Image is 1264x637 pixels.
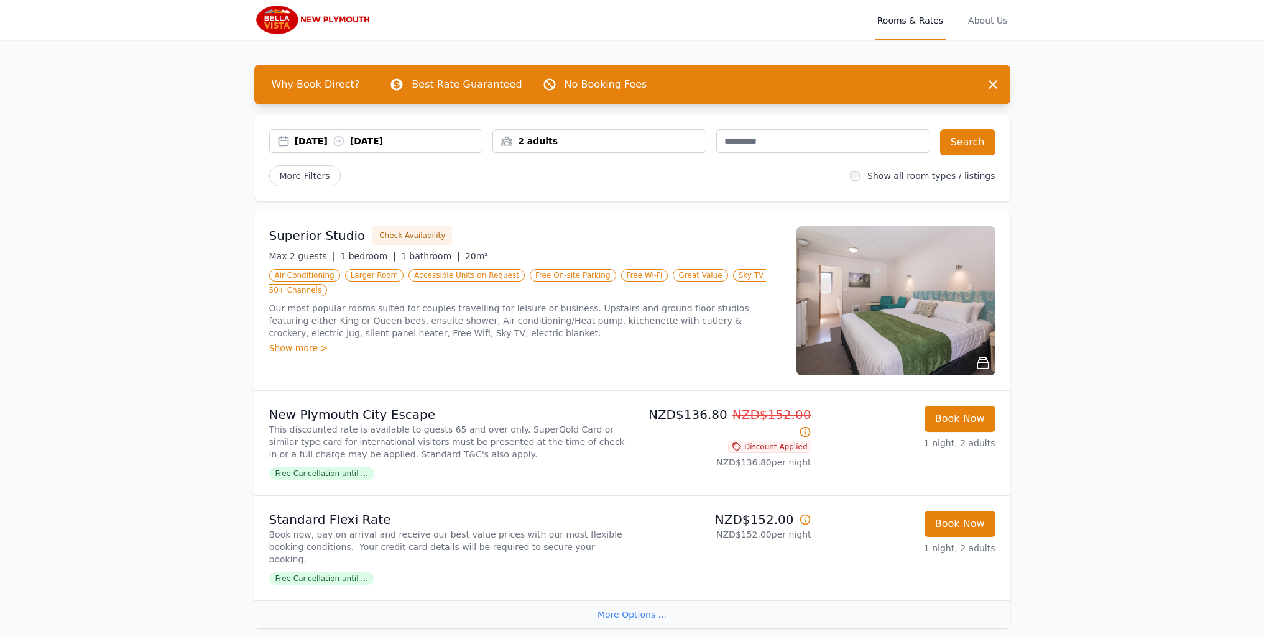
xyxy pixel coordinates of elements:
p: Best Rate Guaranteed [412,77,522,92]
span: More Filters [269,165,341,186]
h3: Superior Studio [269,227,366,244]
span: Free Cancellation until ... [269,572,374,585]
span: Larger Room [345,269,404,282]
div: More Options ... [254,600,1010,628]
span: Accessible Units on Request [408,269,525,282]
span: Max 2 guests | [269,251,336,261]
button: Book Now [925,511,995,537]
span: Free Cancellation until ... [269,467,374,480]
span: Air Conditioning [269,269,340,282]
span: 1 bathroom | [401,251,460,261]
span: Discount Applied [728,441,811,453]
span: Great Value [673,269,727,282]
span: Free On-site Parking [530,269,616,282]
label: Show all room types / listings [867,171,995,181]
span: 20m² [465,251,488,261]
span: NZD$152.00 [732,407,811,422]
p: Standard Flexi Rate [269,511,627,528]
p: NZD$136.80 [637,406,811,441]
span: Free Wi-Fi [621,269,668,282]
span: 1 bedroom | [340,251,396,261]
button: Book Now [925,406,995,432]
div: Show more > [269,342,782,354]
div: 2 adults [493,135,706,147]
p: No Booking Fees [565,77,647,92]
button: Check Availability [372,226,452,245]
img: Bella Vista New Plymouth [254,5,374,35]
div: [DATE] [DATE] [295,135,482,147]
p: 1 night, 2 adults [821,437,995,449]
p: Book now, pay on arrival and receive our best value prices with our most flexible booking conditi... [269,528,627,566]
p: NZD$136.80 per night [637,456,811,469]
p: NZD$152.00 per night [637,528,811,541]
span: Why Book Direct? [262,72,370,97]
p: This discounted rate is available to guests 65 and over only. SuperGold Card or similar type card... [269,423,627,461]
p: NZD$152.00 [637,511,811,528]
p: New Plymouth City Escape [269,406,627,423]
p: Our most popular rooms suited for couples travelling for leisure or business. Upstairs and ground... [269,302,782,339]
p: 1 night, 2 adults [821,542,995,554]
button: Search [940,129,995,155]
